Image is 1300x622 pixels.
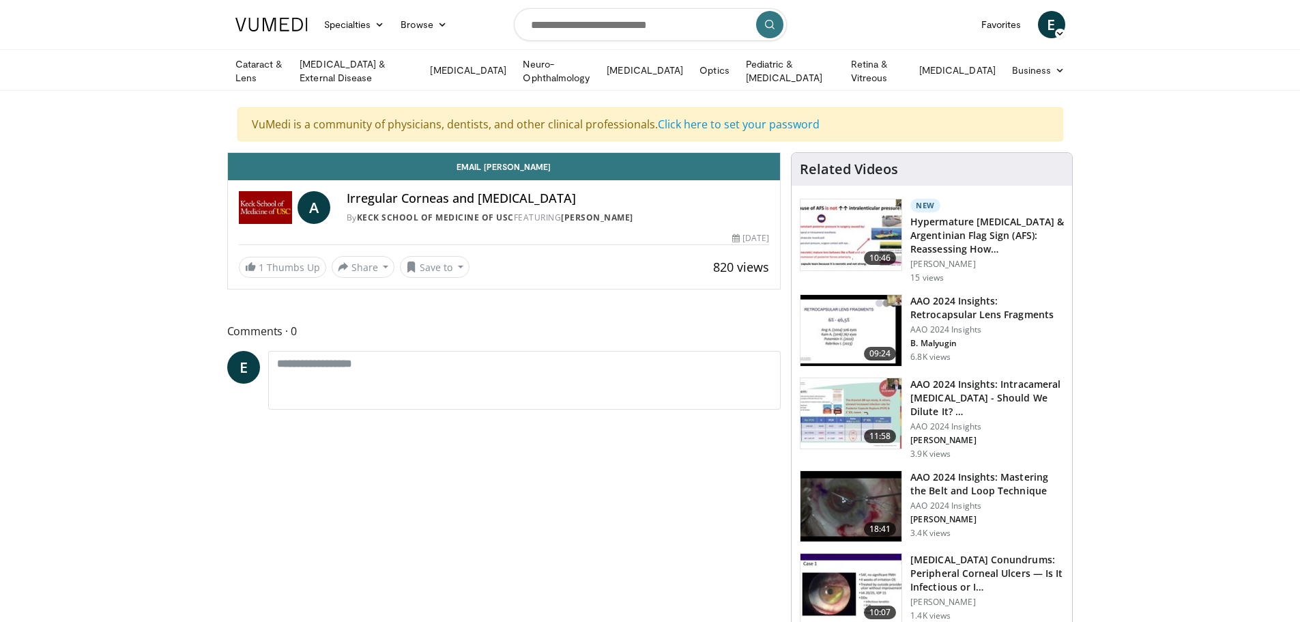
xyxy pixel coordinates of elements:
[910,610,951,621] p: 1.4K views
[843,57,911,85] a: Retina & Vitreous
[864,429,897,443] span: 11:58
[910,338,1064,349] p: B. Malyugin
[800,199,1064,283] a: 10:46 New Hypermature [MEDICAL_DATA] & Argentinian Flag Sign (AFS): Reassessing How… [PERSON_NAME...
[227,351,260,384] a: E
[864,347,897,361] span: 09:24
[973,11,1030,38] a: Favorites
[800,294,1064,367] a: 09:24 AAO 2024 Insights: Retrocapsular Lens Fragments AAO 2024 Insights B. Malyugin 6.8K views
[392,11,455,38] a: Browse
[910,352,951,363] p: 6.8K views
[316,11,393,38] a: Specialties
[1038,11,1065,38] a: E
[732,232,769,244] div: [DATE]
[910,259,1064,270] p: [PERSON_NAME]
[910,500,1064,511] p: AAO 2024 Insights
[239,257,326,278] a: 1 Thumbs Up
[910,215,1064,256] h3: Hypermature [MEDICAL_DATA] & Argentinian Flag Sign (AFS): Reassessing How…
[227,322,781,340] span: Comments 0
[713,259,769,275] span: 820 views
[658,117,820,132] a: Click here to set your password
[910,449,951,460] p: 3.9K views
[910,421,1064,432] p: AAO 2024 Insights
[800,378,901,449] img: de733f49-b136-4bdc-9e00-4021288efeb7.150x105_q85_crop-smart_upscale.jpg
[400,256,470,278] button: Save to
[227,57,292,85] a: Cataract & Lens
[910,199,940,212] p: New
[800,471,901,542] img: 22a3a3a3-03de-4b31-bd81-a17540334f4a.150x105_q85_crop-smart_upscale.jpg
[864,251,897,265] span: 10:46
[910,272,944,283] p: 15 views
[800,470,1064,543] a: 18:41 AAO 2024 Insights: Mastering the Belt and Loop Technique AAO 2024 Insights [PERSON_NAME] 3....
[259,261,264,274] span: 1
[237,107,1063,141] div: VuMedi is a community of physicians, dentists, and other clinical professionals.
[910,435,1064,446] p: [PERSON_NAME]
[239,191,292,224] img: Keck School of Medicine of USC
[800,378,1064,460] a: 11:58 AAO 2024 Insights: Intracameral [MEDICAL_DATA] - Should We Dilute It? … AAO 2024 Insights [...
[422,57,515,84] a: [MEDICAL_DATA]
[800,199,901,270] img: 40c8dcf9-ac14-45af-8571-bda4a5b229bd.150x105_q85_crop-smart_upscale.jpg
[864,522,897,536] span: 18:41
[332,256,395,278] button: Share
[298,191,330,224] a: A
[800,295,901,366] img: 01f52a5c-6a53-4eb2-8a1d-dad0d168ea80.150x105_q85_crop-smart_upscale.jpg
[1004,57,1073,84] a: Business
[347,212,770,224] div: By FEATURING
[800,161,898,178] h4: Related Videos
[910,528,951,539] p: 3.4K views
[347,191,770,206] h4: Irregular Corneas and [MEDICAL_DATA]
[910,294,1064,322] h3: AAO 2024 Insights: Retrocapsular Lens Fragments
[691,57,737,84] a: Optics
[235,18,308,31] img: VuMedi Logo
[910,514,1064,525] p: [PERSON_NAME]
[910,324,1064,335] p: AAO 2024 Insights
[514,8,787,41] input: Search topics, interventions
[228,153,781,180] a: Email [PERSON_NAME]
[910,378,1064,419] h3: AAO 2024 Insights: Intracameral [MEDICAL_DATA] - Should We Dilute It? …
[598,57,691,84] a: [MEDICAL_DATA]
[291,57,422,85] a: [MEDICAL_DATA] & External Disease
[357,212,514,223] a: Keck School of Medicine of USC
[515,57,598,85] a: Neuro-Ophthalmology
[910,597,1064,608] p: [PERSON_NAME]
[864,606,897,619] span: 10:07
[910,470,1064,498] h3: AAO 2024 Insights: Mastering the Belt and Loop Technique
[561,212,633,223] a: [PERSON_NAME]
[911,57,1004,84] a: [MEDICAL_DATA]
[910,553,1064,594] h3: [MEDICAL_DATA] Conundrums: Peripheral Corneal Ulcers — Is It Infectious or I…
[738,57,843,85] a: Pediatric & [MEDICAL_DATA]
